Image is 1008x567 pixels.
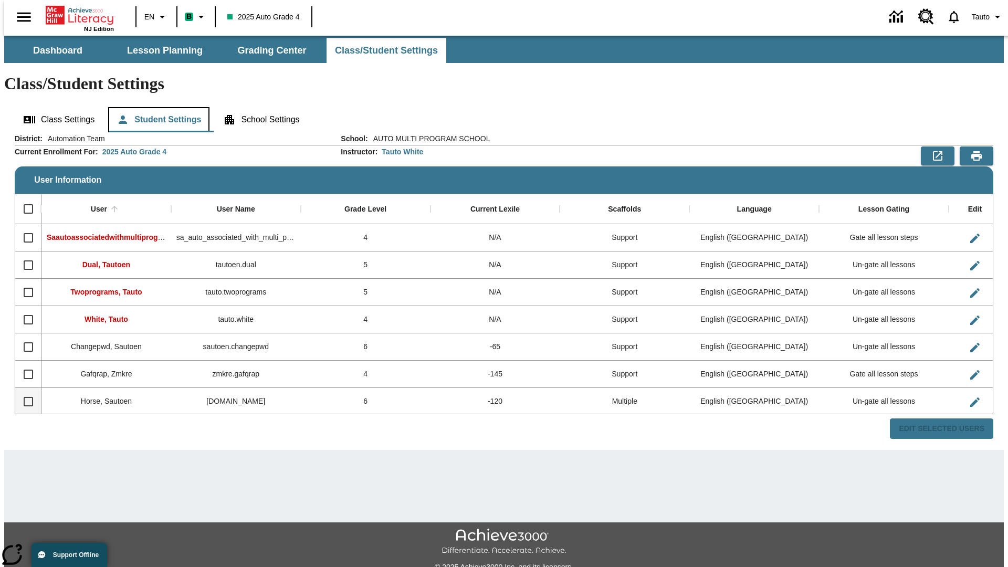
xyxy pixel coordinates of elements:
[430,333,560,361] div: -65
[819,306,949,333] div: Un-gate all lessons
[301,388,430,415] div: 6
[819,333,949,361] div: Un-gate all lessons
[171,333,301,361] div: sautoen.changepwd
[217,205,255,214] div: User Name
[8,2,39,33] button: Open side menu
[341,134,367,143] h2: School :
[335,45,438,57] span: Class/Student Settings
[4,74,1004,93] h1: Class/Student Settings
[47,233,278,241] span: Saautoassociatedwithmultiprogr, Saautoassociatedwithmultiprogr
[46,5,114,26] a: Home
[560,279,689,306] div: Support
[53,551,99,559] span: Support Offline
[960,146,993,165] button: Print Preview
[430,279,560,306] div: N/A
[964,282,985,303] button: Edit User
[964,364,985,385] button: Edit User
[186,10,192,23] span: B
[430,251,560,279] div: N/A
[301,251,430,279] div: 5
[144,12,154,23] span: EN
[171,306,301,333] div: tauto.white
[301,333,430,361] div: 6
[470,205,520,214] div: Current Lexile
[964,228,985,249] button: Edit User
[430,224,560,251] div: N/A
[171,251,301,279] div: tautoen.dual
[80,370,132,378] span: Gafqrap, Zmkre
[689,306,819,333] div: English (US)
[127,45,203,57] span: Lesson Planning
[15,133,993,439] div: User Information
[689,251,819,279] div: English (US)
[301,224,430,251] div: 4
[689,224,819,251] div: English (US)
[341,148,377,156] h2: Instructor :
[560,333,689,361] div: Support
[689,279,819,306] div: English (US)
[964,255,985,276] button: Edit User
[43,133,105,144] span: Automation Team
[968,7,1008,26] button: Profile/Settings
[237,45,306,57] span: Grading Center
[15,134,43,143] h2: District :
[344,205,386,214] div: Grade Level
[181,7,212,26] button: Boost Class color is mint green. Change class color
[46,4,114,32] div: Home
[689,388,819,415] div: English (US)
[33,45,82,57] span: Dashboard
[819,251,949,279] div: Un-gate all lessons
[15,107,993,132] div: Class/Student Settings
[215,107,308,132] button: School Settings
[737,205,772,214] div: Language
[819,279,949,306] div: Un-gate all lessons
[85,315,128,323] span: White, Tauto
[964,310,985,331] button: Edit User
[964,337,985,358] button: Edit User
[972,12,990,23] span: Tauto
[171,279,301,306] div: tauto.twoprograms
[71,342,142,351] span: Changepwd, Sautoen
[382,146,423,157] div: Tauto White
[301,306,430,333] div: 4
[608,205,641,214] div: Scaffolds
[883,3,912,31] a: Data Center
[819,388,949,415] div: Un-gate all lessons
[442,529,566,555] img: Achieve3000 Differentiate Accelerate Achieve
[171,388,301,415] div: sautoen.horse
[15,148,98,156] h2: Current Enrollment For :
[112,38,217,63] button: Lesson Planning
[368,133,490,144] span: AUTO MULTI PROGRAM SCHOOL
[15,107,103,132] button: Class Settings
[91,205,107,214] div: User
[70,288,142,296] span: Twoprograms, Tauto
[34,175,101,185] span: User Information
[858,205,909,214] div: Lesson Gating
[4,36,1004,63] div: SubNavbar
[4,38,447,63] div: SubNavbar
[819,224,949,251] div: Gate all lesson steps
[560,251,689,279] div: Support
[31,543,107,567] button: Support Offline
[560,224,689,251] div: Support
[430,388,560,415] div: -120
[84,26,114,32] span: NJ Edition
[964,392,985,413] button: Edit User
[171,361,301,388] div: zmkre.gafqrap
[940,3,968,30] a: Notifications
[82,260,131,269] span: Dual, Tautoen
[560,388,689,415] div: Multiple
[5,38,110,63] button: Dashboard
[689,361,819,388] div: English (US)
[301,361,430,388] div: 4
[921,146,954,165] button: Export to CSV
[108,107,209,132] button: Student Settings
[430,306,560,333] div: N/A
[102,146,166,157] div: 2025 Auto Grade 4
[301,279,430,306] div: 5
[430,361,560,388] div: -145
[560,361,689,388] div: Support
[912,3,940,31] a: Resource Center, Will open in new tab
[968,205,982,214] div: Edit
[327,38,446,63] button: Class/Student Settings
